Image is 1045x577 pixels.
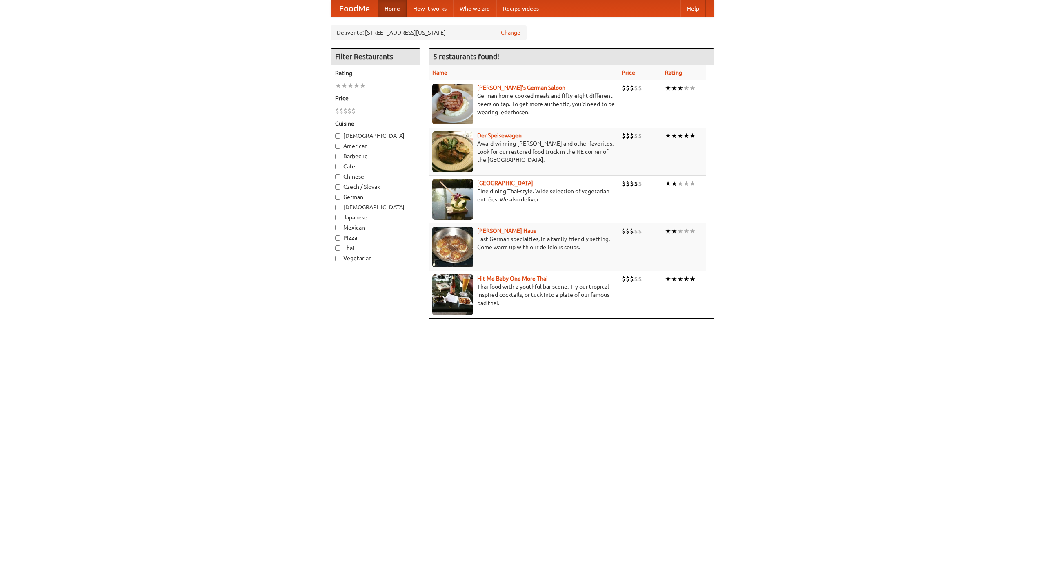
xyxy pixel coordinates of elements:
ng-pluralize: 5 restaurants found! [433,53,499,60]
label: Pizza [335,234,416,242]
p: Thai food with a youthful bar scene. Try our tropical inspired cocktails, or tuck into a plate of... [432,283,615,307]
label: Chinese [335,172,416,181]
li: ★ [677,274,683,283]
input: Barbecue [335,154,340,159]
li: ★ [665,227,671,236]
li: ★ [683,131,689,140]
li: $ [343,106,347,115]
a: Help [680,0,706,17]
b: [GEOGRAPHIC_DATA] [477,180,533,186]
li: ★ [677,84,683,93]
li: $ [630,84,634,93]
label: Vegetarian [335,254,416,262]
img: satay.jpg [432,179,473,220]
label: [DEMOGRAPHIC_DATA] [335,132,416,140]
label: [DEMOGRAPHIC_DATA] [335,203,416,211]
input: Pizza [335,235,340,241]
li: $ [630,131,634,140]
label: Czech / Slovak [335,183,416,191]
input: Vegetarian [335,256,340,261]
li: $ [638,179,642,188]
a: Recipe videos [496,0,545,17]
li: ★ [360,81,366,90]
input: Mexican [335,225,340,230]
li: $ [626,84,630,93]
a: Price [622,69,635,76]
input: Chinese [335,174,340,179]
h5: Price [335,94,416,102]
li: $ [630,274,634,283]
a: Der Speisewagen [477,132,522,139]
a: Home [378,0,407,17]
p: German home-cooked meals and fifty-eight different beers on tap. To get more authentic, you'd nee... [432,92,615,116]
li: ★ [689,179,696,188]
li: $ [622,131,626,140]
li: $ [622,84,626,93]
a: [PERSON_NAME] Haus [477,228,536,234]
label: American [335,142,416,150]
li: $ [630,179,634,188]
li: $ [347,106,351,115]
li: $ [638,274,642,283]
li: ★ [689,131,696,140]
li: ★ [683,274,689,283]
a: How it works [407,0,453,17]
li: ★ [671,131,677,140]
li: ★ [665,84,671,93]
img: babythai.jpg [432,274,473,315]
li: ★ [677,227,683,236]
p: Award-winning [PERSON_NAME] and other favorites. Look for our restored food truck in the NE corne... [432,139,615,164]
li: $ [638,227,642,236]
a: [PERSON_NAME]'s German Saloon [477,84,565,91]
img: kohlhaus.jpg [432,227,473,267]
img: speisewagen.jpg [432,131,473,172]
li: ★ [689,227,696,236]
h4: Filter Restaurants [331,49,420,65]
h5: Rating [335,69,416,77]
a: Rating [665,69,682,76]
li: ★ [665,179,671,188]
li: $ [622,179,626,188]
li: ★ [677,179,683,188]
li: $ [622,274,626,283]
a: Hit Me Baby One More Thai [477,275,548,282]
li: ★ [683,179,689,188]
li: $ [634,131,638,140]
input: Czech / Slovak [335,184,340,190]
li: $ [622,227,626,236]
h5: Cuisine [335,119,416,128]
li: ★ [683,227,689,236]
li: ★ [347,81,354,90]
div: Deliver to: [STREET_ADDRESS][US_STATE] [331,25,527,40]
li: ★ [665,274,671,283]
a: Change [501,29,520,37]
a: FoodMe [331,0,378,17]
li: ★ [671,179,677,188]
li: $ [351,106,356,115]
li: ★ [335,81,341,90]
label: Barbecue [335,152,416,160]
li: $ [335,106,339,115]
label: German [335,193,416,201]
li: $ [638,84,642,93]
li: $ [634,84,638,93]
li: ★ [683,84,689,93]
input: Cafe [335,164,340,169]
li: ★ [689,84,696,93]
input: American [335,144,340,149]
li: ★ [341,81,347,90]
li: $ [634,227,638,236]
li: $ [638,131,642,140]
label: Thai [335,244,416,252]
input: German [335,195,340,200]
li: ★ [671,227,677,236]
li: ★ [665,131,671,140]
li: $ [626,274,630,283]
input: [DEMOGRAPHIC_DATA] [335,205,340,210]
li: ★ [671,274,677,283]
input: Japanese [335,215,340,220]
